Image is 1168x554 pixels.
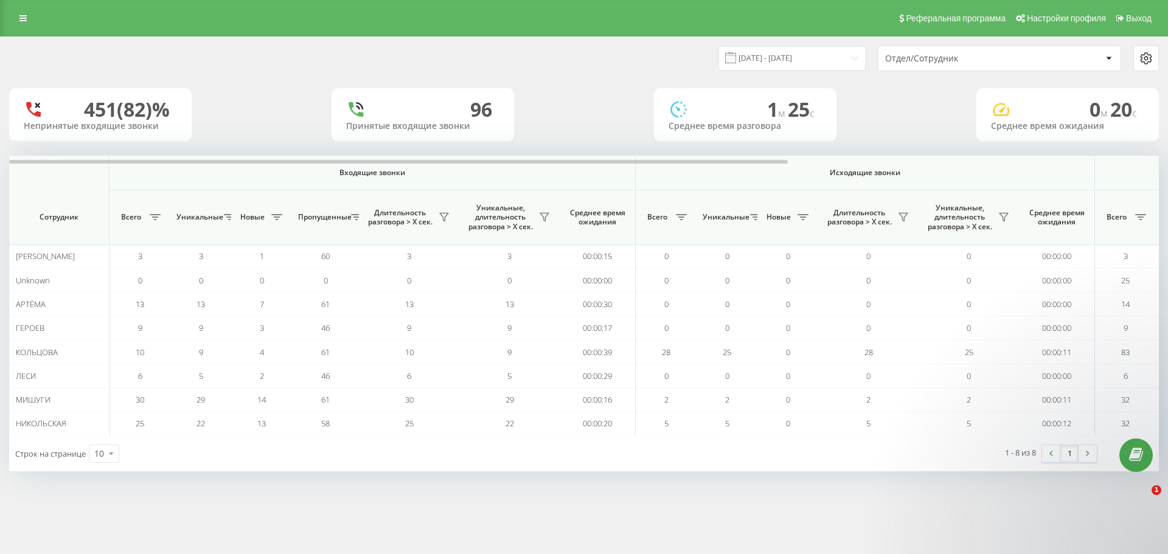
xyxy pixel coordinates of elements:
[1019,316,1095,340] td: 00:00:00
[767,96,788,122] span: 1
[1121,347,1130,358] span: 83
[16,299,46,310] span: АРТЁМА
[664,418,669,429] span: 5
[763,212,794,222] span: Новые
[1019,364,1095,388] td: 00:00:00
[725,370,729,381] span: 0
[1005,446,1036,459] div: 1 - 8 из 8
[324,275,328,286] span: 0
[703,212,746,222] span: Уникальные
[16,275,50,286] span: Unknown
[786,275,790,286] span: 0
[405,299,414,310] span: 13
[16,251,75,261] span: [PERSON_NAME]
[507,322,512,333] span: 9
[967,370,971,381] span: 0
[84,98,170,121] div: 451 (82)%
[260,370,264,381] span: 2
[1019,244,1095,268] td: 00:00:00
[16,394,50,405] span: МИШУГИ
[1121,299,1130,310] span: 14
[138,251,142,261] span: 3
[321,394,330,405] span: 61
[321,299,330,310] span: 61
[136,394,144,405] span: 30
[786,251,790,261] span: 0
[965,347,973,358] span: 25
[786,394,790,405] span: 0
[778,106,788,120] span: м
[1028,208,1085,227] span: Среднее время ожидания
[1019,293,1095,316] td: 00:00:00
[991,121,1144,131] div: Среднее время ожидания
[1027,13,1106,23] span: Настройки профиля
[1110,96,1137,122] span: 20
[176,212,220,222] span: Уникальные
[866,299,871,310] span: 0
[1124,251,1128,261] span: 3
[141,168,603,178] span: Входящие звонки
[405,394,414,405] span: 30
[1019,412,1095,435] td: 00:00:12
[967,299,971,310] span: 0
[257,394,266,405] span: 14
[465,203,535,232] span: Уникальные, длительность разговора > Х сек.
[664,168,1066,178] span: Исходящие звонки
[560,364,636,388] td: 00:00:29
[260,322,264,333] span: 3
[786,347,790,358] span: 0
[346,121,499,131] div: Принятые входящие звонки
[967,418,971,429] span: 5
[16,322,44,333] span: ГЕРОЕВ
[866,394,871,405] span: 2
[866,418,871,429] span: 5
[664,394,669,405] span: 2
[786,299,790,310] span: 0
[94,448,104,460] div: 10
[786,418,790,429] span: 0
[321,370,330,381] span: 46
[507,251,512,261] span: 3
[1124,322,1128,333] span: 9
[199,275,203,286] span: 0
[199,347,203,358] span: 9
[199,322,203,333] span: 9
[1101,212,1131,222] span: Всего
[725,299,729,310] span: 0
[866,251,871,261] span: 0
[967,275,971,286] span: 0
[788,96,815,122] span: 25
[199,370,203,381] span: 5
[1100,106,1110,120] span: м
[725,275,729,286] span: 0
[967,322,971,333] span: 0
[16,418,66,429] span: НИКОЛЬСКАЯ
[1152,485,1161,495] span: 1
[506,299,514,310] span: 13
[136,299,144,310] span: 13
[237,212,268,222] span: Новые
[725,322,729,333] span: 0
[407,322,411,333] span: 9
[967,394,971,405] span: 2
[260,347,264,358] span: 4
[1121,394,1130,405] span: 32
[786,370,790,381] span: 0
[967,251,971,261] span: 0
[669,121,822,131] div: Среднее время разговора
[560,244,636,268] td: 00:00:15
[1121,275,1130,286] span: 25
[260,299,264,310] span: 7
[725,251,729,261] span: 0
[405,347,414,358] span: 10
[407,275,411,286] span: 0
[506,418,514,429] span: 22
[138,275,142,286] span: 0
[810,106,815,120] span: c
[1127,485,1156,514] iframe: Intercom live chat
[507,370,512,381] span: 5
[298,212,347,222] span: Пропущенные
[1090,96,1110,122] span: 0
[136,418,144,429] span: 25
[560,412,636,435] td: 00:00:20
